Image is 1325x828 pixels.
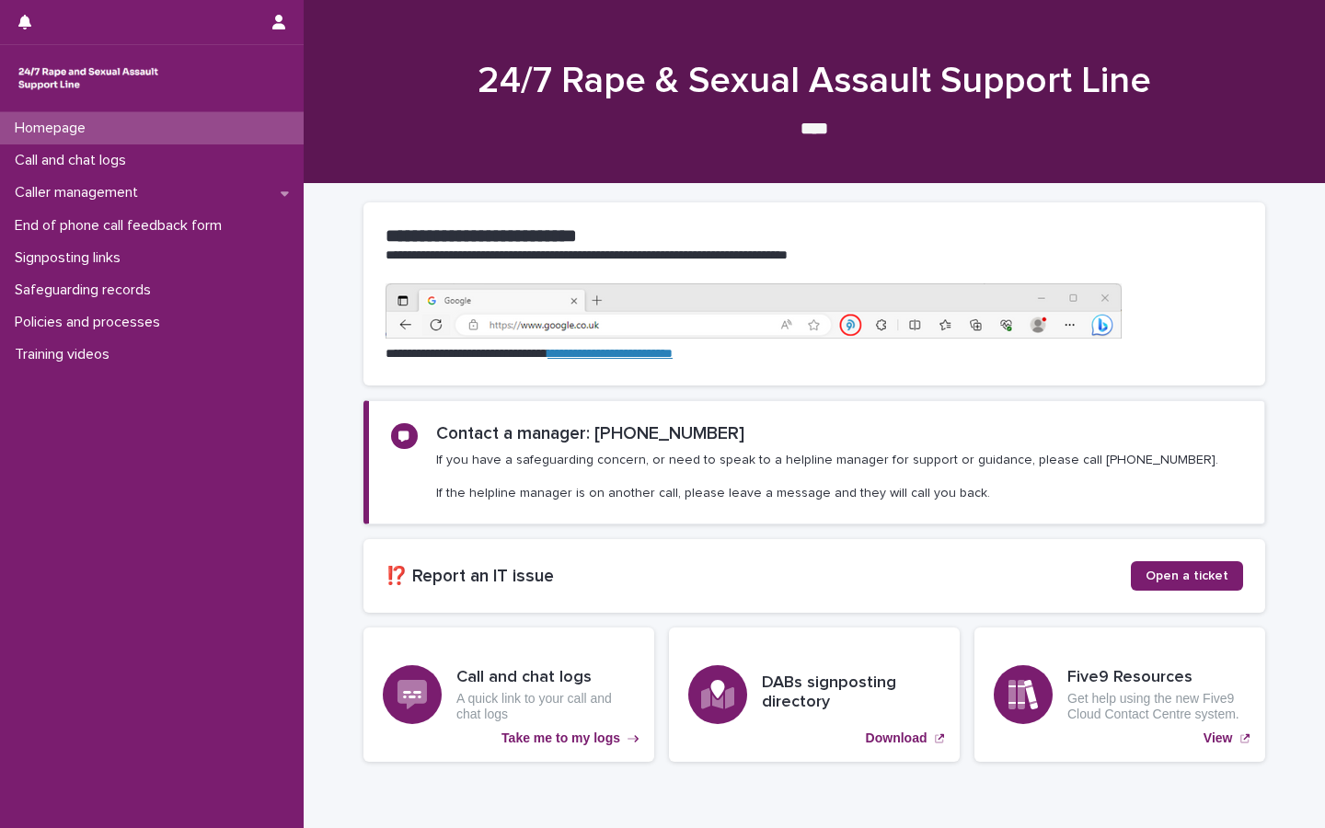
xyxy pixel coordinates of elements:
[669,627,960,762] a: Download
[436,423,744,444] h2: Contact a manager: [PHONE_NUMBER]
[456,691,635,722] p: A quick link to your call and chat logs
[1146,569,1228,582] span: Open a ticket
[501,730,620,746] p: Take me to my logs
[7,314,175,331] p: Policies and processes
[866,730,927,746] p: Download
[1131,561,1243,591] a: Open a ticket
[7,152,141,169] p: Call and chat logs
[386,283,1122,339] img: https%3A%2F%2Fcdn.document360.io%2F0deca9d6-0dac-4e56-9e8f-8d9979bfce0e%2FImages%2FDocumentation%...
[1067,668,1246,688] h3: Five9 Resources
[7,282,166,299] p: Safeguarding records
[7,217,236,235] p: End of phone call feedback form
[363,59,1265,103] h1: 24/7 Rape & Sexual Assault Support Line
[7,120,100,137] p: Homepage
[386,566,1131,587] h2: ⁉️ Report an IT issue
[1204,730,1233,746] p: View
[974,627,1265,762] a: View
[456,668,635,688] h3: Call and chat logs
[363,627,654,762] a: Take me to my logs
[762,673,940,713] h3: DABs signposting directory
[7,346,124,363] p: Training videos
[1067,691,1246,722] p: Get help using the new Five9 Cloud Contact Centre system.
[436,452,1218,502] p: If you have a safeguarding concern, or need to speak to a helpline manager for support or guidanc...
[15,60,162,97] img: rhQMoQhaT3yELyF149Cw
[7,249,135,267] p: Signposting links
[7,184,153,201] p: Caller management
